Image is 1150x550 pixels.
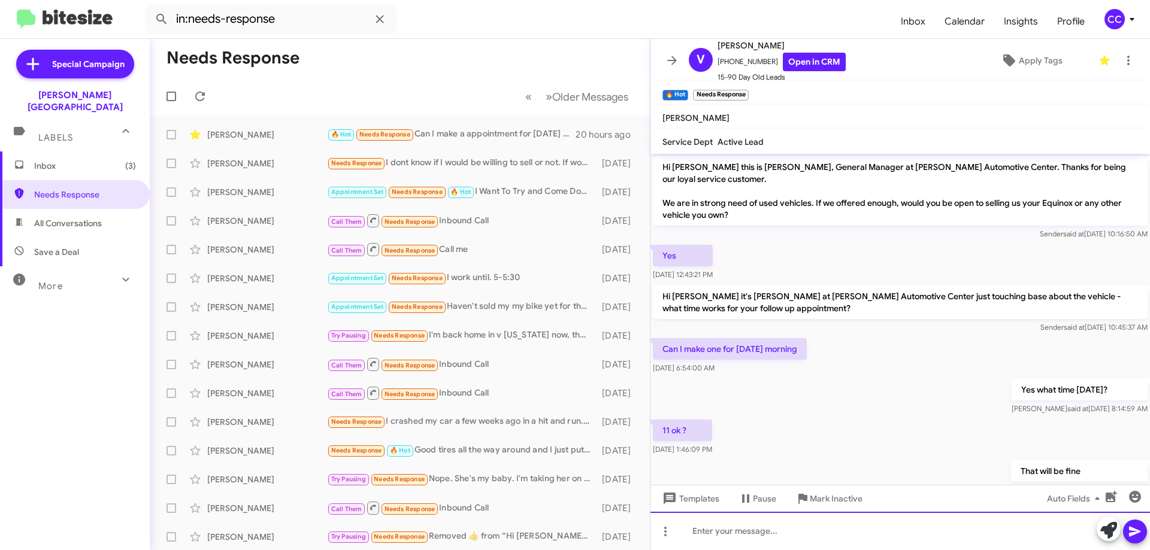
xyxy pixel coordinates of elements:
[207,129,327,141] div: [PERSON_NAME]
[753,488,776,509] span: Pause
[207,445,327,457] div: [PERSON_NAME]
[390,446,410,454] span: 🔥 Hot
[1048,4,1094,39] a: Profile
[662,90,688,101] small: 🔥 Hot
[650,488,729,509] button: Templates
[52,58,125,70] span: Special Campaign
[1067,404,1088,413] span: said at
[1019,50,1063,71] span: Apply Tags
[38,281,63,291] span: More
[385,505,435,513] span: Needs Response
[327,242,596,257] div: Call me
[331,361,362,369] span: Call Them
[327,443,596,457] div: Good tires all the way around and I just put a new exhaust on it
[167,48,299,68] h1: Needs Response
[331,533,366,540] span: Try Pausing
[374,475,425,483] span: Needs Response
[359,130,410,138] span: Needs Response
[596,531,640,543] div: [DATE]
[331,418,382,426] span: Needs Response
[596,301,640,313] div: [DATE]
[38,132,73,143] span: Labels
[935,4,994,39] span: Calendar
[331,159,382,167] span: Needs Response
[596,157,640,169] div: [DATE]
[327,500,596,515] div: Inbound Call
[125,160,136,172] span: (3)
[1012,379,1148,400] p: Yes what time [DATE]?
[385,361,435,369] span: Needs Response
[1012,404,1148,413] span: [PERSON_NAME] [DATE] 8:14:59 AM
[207,387,327,399] div: [PERSON_NAME]
[34,217,102,229] span: All Conversations
[34,160,136,172] span: Inbox
[327,213,596,228] div: Inbound Call
[450,188,471,196] span: 🔥 Hot
[207,272,327,284] div: [PERSON_NAME]
[327,329,596,342] div: I'm back home in v [US_STATE] now, thanks
[385,218,435,226] span: Needs Response
[718,53,846,71] span: [PHONE_NUMBER]
[653,156,1148,226] p: Hi [PERSON_NAME] this is [PERSON_NAME], General Manager at [PERSON_NAME] Automotive Center. Thank...
[392,274,443,282] span: Needs Response
[16,50,134,78] a: Special Campaign
[596,445,640,457] div: [DATE]
[596,502,640,514] div: [DATE]
[891,4,935,39] a: Inbox
[331,390,362,398] span: Call Them
[331,274,384,282] span: Appointment Set
[1094,9,1137,29] button: CC
[653,270,713,279] span: [DATE] 12:43:21 PM
[392,188,443,196] span: Needs Response
[653,338,807,360] p: Can I make one for [DATE] morning
[1011,460,1148,482] p: That will be fine
[327,385,596,400] div: Inbound Call
[518,84,539,109] button: Previous
[374,533,425,540] span: Needs Response
[1047,488,1104,509] span: Auto Fields
[385,247,435,254] span: Needs Response
[207,531,327,543] div: [PERSON_NAME]
[596,215,640,227] div: [DATE]
[596,358,640,370] div: [DATE]
[1104,9,1125,29] div: CC
[331,130,352,138] span: 🔥 Hot
[207,301,327,313] div: [PERSON_NAME]
[34,246,79,258] span: Save a Deal
[145,5,397,34] input: Search
[662,136,713,147] span: Service Dept
[331,303,384,311] span: Appointment Set
[207,358,327,370] div: [PERSON_NAME]
[786,488,872,509] button: Mark Inactive
[596,473,640,485] div: [DATE]
[538,84,635,109] button: Next
[1040,323,1148,332] span: Sender [DATE] 10:45:37 AM
[697,50,705,69] span: V
[729,488,786,509] button: Pause
[331,505,362,513] span: Call Them
[653,420,712,441] p: 11 ok ?
[327,127,576,141] div: Can I make a appointment for [DATE] morning
[525,89,532,104] span: «
[327,271,596,285] div: I work until. 5-5:30
[596,244,640,256] div: [DATE]
[327,185,596,199] div: I Want To Try and Come Down [DATE] But It Will Have to Be Evening
[693,90,748,101] small: Needs Response
[653,363,715,372] span: [DATE] 6:54:00 AM
[596,416,640,428] div: [DATE]
[552,90,628,104] span: Older Messages
[207,244,327,256] div: [PERSON_NAME]
[718,38,846,53] span: [PERSON_NAME]
[331,247,362,254] span: Call Them
[207,473,327,485] div: [PERSON_NAME]
[994,4,1048,39] a: Insights
[207,186,327,198] div: [PERSON_NAME]
[327,156,596,170] div: I dont know if I would be willing to sell or not. If would have to be a very good offer . It's 20...
[207,416,327,428] div: [PERSON_NAME]
[662,113,730,123] span: [PERSON_NAME]
[653,285,1148,319] p: Hi [PERSON_NAME] it's [PERSON_NAME] at [PERSON_NAME] Automotive Center just touching base about t...
[783,53,846,71] a: Open in CRM
[660,488,719,509] span: Templates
